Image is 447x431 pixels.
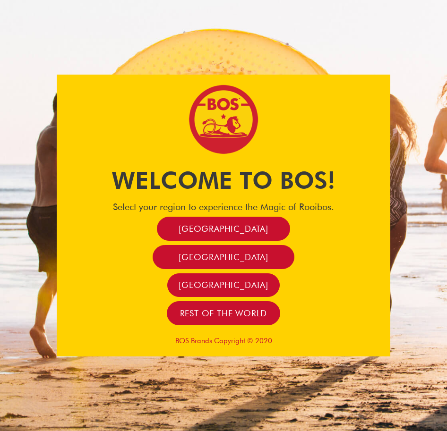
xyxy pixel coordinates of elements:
[157,217,290,241] a: [GEOGRAPHIC_DATA]
[188,84,259,155] img: Bos Brands
[167,273,280,297] a: [GEOGRAPHIC_DATA]
[179,279,268,290] span: [GEOGRAPHIC_DATA]
[179,252,268,262] span: [GEOGRAPHIC_DATA]
[153,245,294,269] a: [GEOGRAPHIC_DATA]
[167,301,281,325] a: Rest of the world
[57,164,390,197] h1: Welcome to BOS!
[57,337,390,345] p: BOS Brands Copyright © 2020
[179,223,268,234] span: [GEOGRAPHIC_DATA]
[57,201,390,212] h4: Select your region to experience the Magic of Rooibos.
[180,308,267,319] span: Rest of the world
